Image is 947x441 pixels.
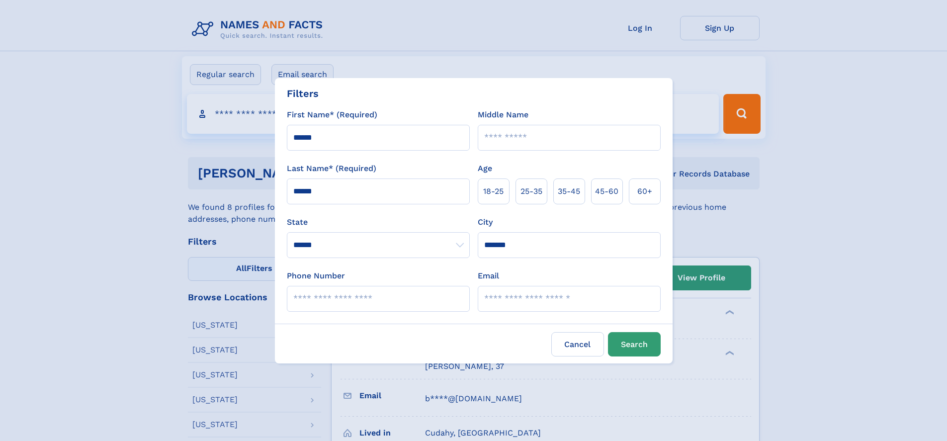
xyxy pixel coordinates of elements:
[287,109,377,121] label: First Name* (Required)
[551,332,604,356] label: Cancel
[287,163,376,175] label: Last Name* (Required)
[287,270,345,282] label: Phone Number
[478,109,528,121] label: Middle Name
[287,216,470,228] label: State
[558,185,580,197] span: 35‑45
[520,185,542,197] span: 25‑35
[478,216,493,228] label: City
[637,185,652,197] span: 60+
[478,163,492,175] label: Age
[478,270,499,282] label: Email
[608,332,661,356] button: Search
[595,185,618,197] span: 45‑60
[483,185,504,197] span: 18‑25
[287,86,319,101] div: Filters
